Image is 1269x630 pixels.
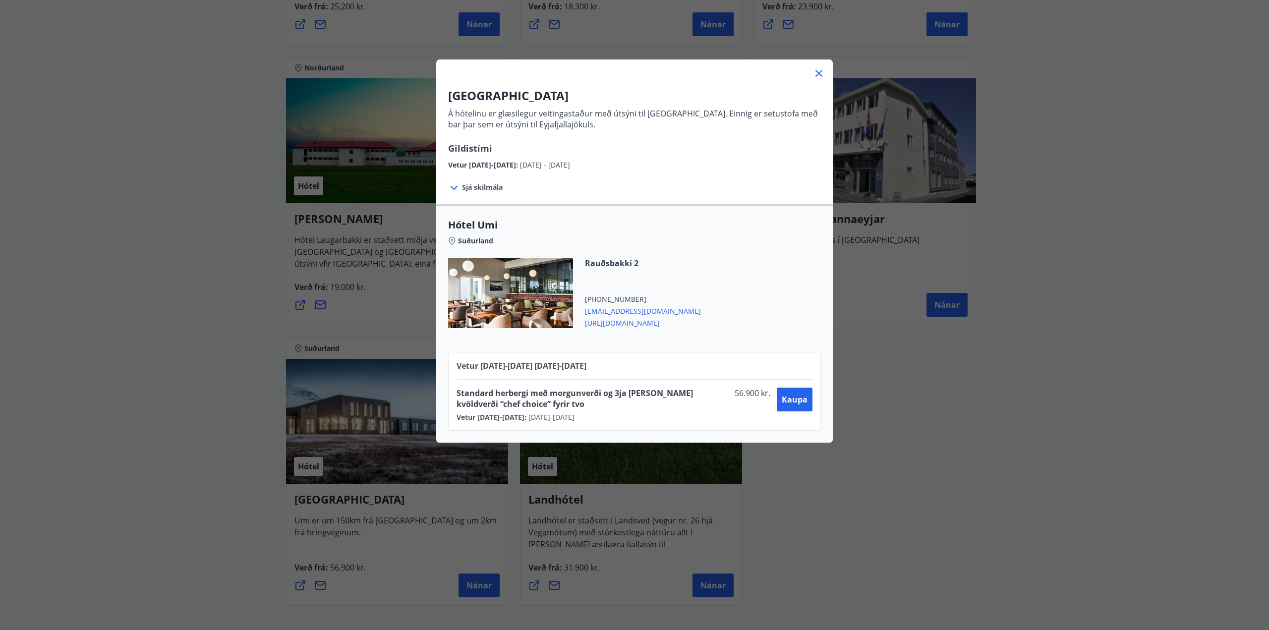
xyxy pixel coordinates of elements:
span: Suðurland [458,236,493,246]
span: Vetur [DATE]-[DATE] : [457,412,526,422]
span: [DATE] - [DATE] [520,160,570,170]
span: [EMAIL_ADDRESS][DOMAIN_NAME] [585,304,701,316]
span: Hótel Umi [448,218,821,232]
button: Kaupa [777,388,812,411]
span: Kaupa [782,394,808,405]
span: Vetur [DATE]-[DATE] [DATE] - [DATE] [457,360,586,371]
span: [DATE] - [DATE] [526,412,575,422]
span: 56.900 kr. [731,388,773,409]
h3: [GEOGRAPHIC_DATA] [448,87,821,104]
span: [URL][DOMAIN_NAME] [585,316,701,328]
span: [PHONE_NUMBER] [585,294,701,304]
span: Vetur [DATE]-[DATE] : [448,160,520,170]
span: Gildistími [448,142,492,154]
p: Á hótelinu er glæsilegur veitingastaður með útsýni til [GEOGRAPHIC_DATA]. Einnig er setustofa með... [448,108,821,130]
span: Standard herbergi með morgunverði og 3ja [PERSON_NAME] kvöldverði “chef choice” fyrir tvo [457,388,731,409]
span: Sjá skilmála [462,182,503,192]
span: Rauðsbakki 2 [585,258,701,269]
